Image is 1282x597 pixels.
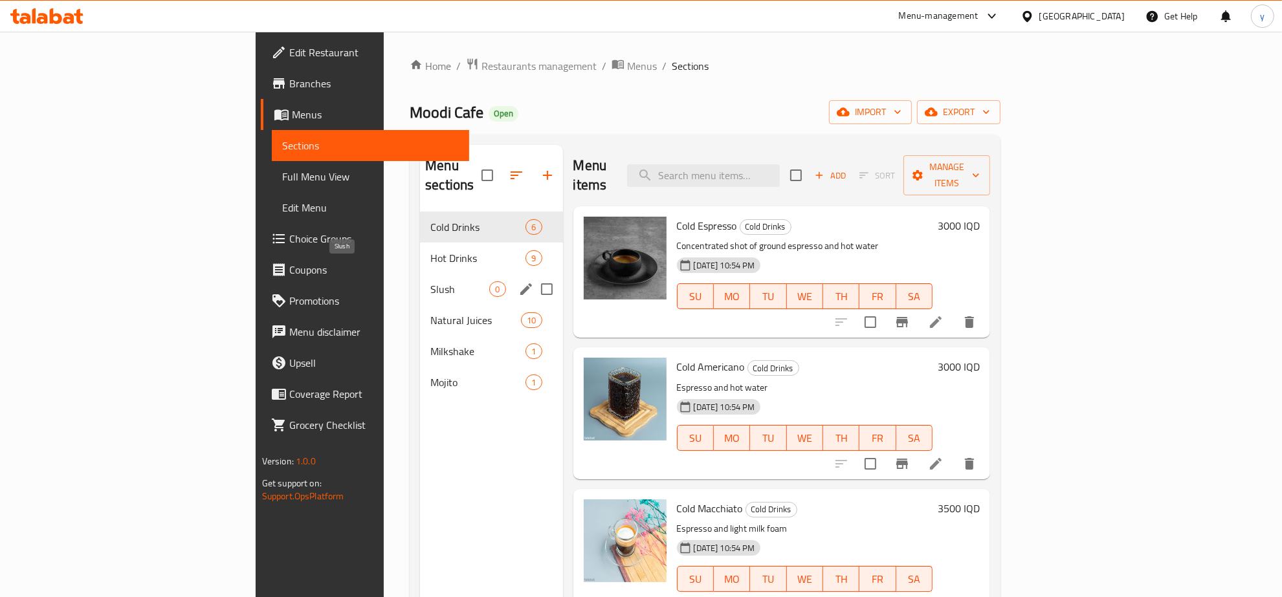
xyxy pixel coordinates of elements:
div: Milkshake1 [420,336,562,367]
span: Promotions [289,293,459,309]
button: TH [823,425,859,451]
a: Full Menu View [272,161,470,192]
button: TH [823,283,859,309]
span: Get support on: [262,475,322,492]
span: TH [828,429,854,448]
a: Edit Menu [272,192,470,223]
a: Restaurants management [466,58,597,74]
button: WE [787,566,823,592]
span: Coverage Report [289,386,459,402]
button: WE [787,425,823,451]
span: Full Menu View [282,169,459,184]
div: Menu-management [899,8,978,24]
span: Choice Groups [289,231,459,246]
h2: Menu items [573,156,612,195]
span: Select all sections [474,162,501,189]
button: TU [750,566,786,592]
span: Select to update [857,450,884,477]
button: MO [714,283,750,309]
nav: breadcrumb [410,58,1000,74]
button: MO [714,566,750,592]
div: Mojito1 [420,367,562,398]
span: Sort sections [501,160,532,191]
div: Hot Drinks9 [420,243,562,274]
div: items [525,343,542,359]
span: Edit Restaurant [289,45,459,60]
img: Cold Macchiato [584,499,667,582]
button: MO [714,425,750,451]
span: Select section first [851,166,903,186]
span: MO [719,429,745,448]
span: 1.0.0 [296,453,316,470]
li: / [662,58,667,74]
span: MO [719,287,745,306]
span: SA [901,287,927,306]
div: Cold Drinks [740,219,791,235]
span: Hot Drinks [430,250,525,266]
span: Sections [672,58,709,74]
h6: 3000 IQD [938,217,980,235]
span: TU [755,287,781,306]
span: TH [828,287,854,306]
a: Menu disclaimer [261,316,470,347]
h6: 3000 IQD [938,358,980,376]
span: TH [828,570,854,589]
div: Open [489,106,518,122]
button: delete [954,307,985,338]
button: WE [787,283,823,309]
a: Coupons [261,254,470,285]
h6: 3500 IQD [938,499,980,517]
span: 1 [526,376,541,389]
span: [DATE] 10:54 PM [689,259,760,272]
a: Upsell [261,347,470,378]
span: SA [901,429,927,448]
button: Add section [532,160,563,191]
span: Menu disclaimer [289,324,459,340]
span: Upsell [289,355,459,371]
button: FR [859,425,896,451]
button: SA [896,425,933,451]
button: TH [823,566,859,592]
span: Sections [282,138,459,153]
span: Branches [289,76,459,91]
span: SU [683,429,709,448]
button: Manage items [903,155,990,195]
span: MO [719,570,745,589]
p: Concentrated shot of ground espresso and hot water [677,238,933,254]
div: items [521,312,542,328]
span: Select to update [857,309,884,336]
span: Cold Drinks [748,361,799,376]
a: Promotions [261,285,470,316]
span: export [927,104,990,120]
span: FR [865,429,890,448]
span: SU [683,287,709,306]
button: SU [677,283,714,309]
span: Grocery Checklist [289,417,459,433]
a: Edit menu item [928,456,944,472]
span: Milkshake [430,343,525,359]
span: Menus [627,58,657,74]
a: Choice Groups [261,223,470,254]
img: Cold Americano [584,358,667,440]
button: Branch-specific-item [887,448,918,479]
span: Edit Menu [282,200,459,215]
span: Cold Americano [677,357,745,376]
a: Branches [261,68,470,99]
span: Cold Espresso [677,216,737,235]
span: Select section [782,162,810,189]
div: [GEOGRAPHIC_DATA] [1039,9,1125,23]
nav: Menu sections [420,206,562,403]
span: WE [792,429,818,448]
span: Open [489,108,518,119]
img: Cold Espresso [584,217,667,299]
span: Add [813,168,848,183]
span: FR [865,570,890,589]
span: import [839,104,901,120]
span: Slush [430,281,489,297]
button: import [829,100,912,124]
span: FR [865,287,890,306]
button: SA [896,566,933,592]
button: TU [750,425,786,451]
